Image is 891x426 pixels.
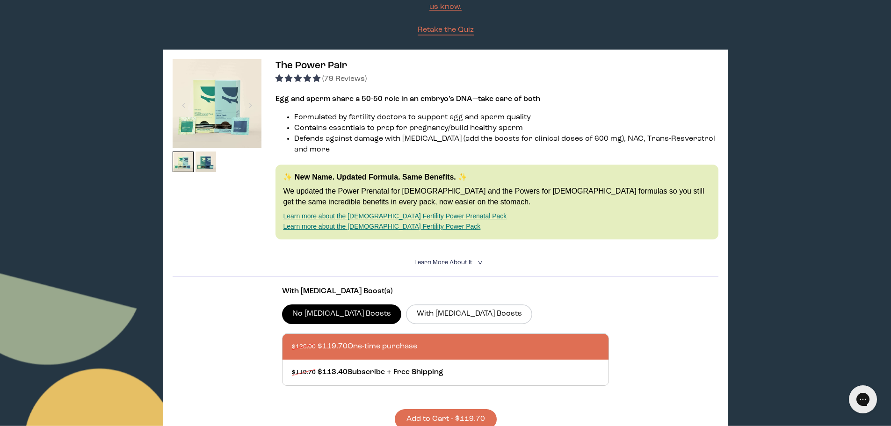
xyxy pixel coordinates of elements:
i: < [475,260,484,265]
strong: Egg and sperm share a 50-50 role in an embryo’s DNA—take care of both [275,95,540,103]
span: (79 Reviews) [322,75,367,83]
span: 4.92 stars [275,75,322,83]
span: Retake the Quiz [418,26,474,34]
a: Learn more about the [DEMOGRAPHIC_DATA] Fertility Power Pack [283,223,480,230]
li: Defends against damage with [MEDICAL_DATA] (add the boosts for clinical doses of 600 mg), NAC, Tr... [294,134,718,155]
li: Contains essentials to prep for pregnancy/build healthy sperm [294,123,718,134]
summary: Learn More About it < [414,258,477,267]
label: No [MEDICAL_DATA] Boosts [282,304,402,324]
img: thumbnail image [196,152,217,173]
iframe: Gorgias live chat messenger [844,382,882,417]
span: Learn More About it [414,260,472,266]
span: The Power Pair [275,61,347,71]
img: thumbnail image [173,59,261,148]
a: Learn more about the [DEMOGRAPHIC_DATA] Fertility Power Prenatal Pack [283,212,507,220]
li: Formulated by fertility doctors to support egg and sperm quality [294,112,718,123]
label: With [MEDICAL_DATA] Boosts [406,304,532,324]
img: thumbnail image [173,152,194,173]
p: We updated the Power Prenatal for [DEMOGRAPHIC_DATA] and the Powers for [DEMOGRAPHIC_DATA] formul... [283,186,710,207]
a: Retake the Quiz [418,25,474,36]
strong: ✨ New Name. Updated Formula. Same Benefits. ✨ [283,173,467,181]
p: With [MEDICAL_DATA] Boost(s) [282,286,609,297]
